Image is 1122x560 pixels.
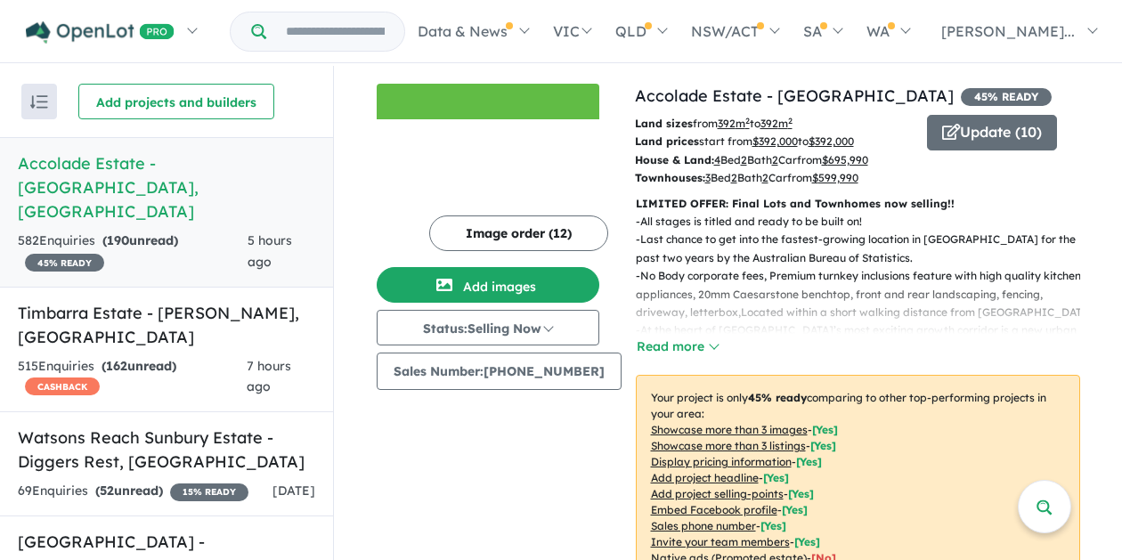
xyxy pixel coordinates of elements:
[941,22,1075,40] span: [PERSON_NAME]...
[377,310,599,345] button: Status:Selling Now
[377,353,622,390] button: Sales Number:[PHONE_NUMBER]
[636,321,1094,358] p: - At the heart of [GEOGRAPHIC_DATA]’s most exciting growth corridor is a new urban neighbourhood ...
[718,117,750,130] u: 392 m
[927,115,1057,150] button: Update (10)
[651,471,759,484] u: Add project headline
[731,171,737,184] u: 2
[798,134,854,148] span: to
[635,171,705,184] b: Townhouses:
[107,232,129,248] span: 190
[100,483,114,499] span: 52
[18,231,248,273] div: 582 Enquir ies
[25,254,104,272] span: 45 % READY
[429,215,608,251] button: Image order (12)
[714,153,720,166] u: 4
[636,213,1094,231] p: - All stages is titled and ready to be built on!
[270,12,401,51] input: Try estate name, suburb, builder or developer
[772,153,778,166] u: 2
[782,503,808,516] span: [ Yes ]
[788,116,793,126] sup: 2
[748,391,807,404] b: 45 % ready
[741,153,747,166] u: 2
[788,487,814,500] span: [ Yes ]
[651,439,806,452] u: Showcase more than 3 listings
[18,356,247,399] div: 515 Enquir ies
[636,337,720,357] button: Read more
[25,377,100,395] span: CASHBACK
[810,439,836,452] span: [ Yes ]
[635,85,954,106] a: Accolade Estate - [GEOGRAPHIC_DATA]
[635,115,914,133] p: from
[651,455,792,468] u: Display pricing information
[745,116,750,126] sup: 2
[762,171,768,184] u: 2
[636,195,1080,213] p: LIMITED OFFER: Final Lots and Townhomes now selling!!
[272,483,315,499] span: [DATE]
[102,232,178,248] strong: ( unread)
[106,358,127,374] span: 162
[796,455,822,468] span: [ Yes ]
[635,134,699,148] b: Land prices
[95,483,163,499] strong: ( unread)
[760,117,793,130] u: 392 m
[18,151,315,223] h5: Accolade Estate - [GEOGRAPHIC_DATA] , [GEOGRAPHIC_DATA]
[26,21,175,44] img: Openlot PRO Logo White
[636,231,1094,267] p: - Last chance to get into the fastest-growing location in [GEOGRAPHIC_DATA] for the past two year...
[635,169,914,187] p: Bed Bath Car from
[635,133,914,150] p: start from
[809,134,854,148] u: $ 392,000
[247,358,291,395] span: 7 hours ago
[812,423,838,436] span: [ Yes ]
[651,487,784,500] u: Add project selling-points
[78,84,274,119] button: Add projects and builders
[705,171,711,184] u: 3
[18,426,315,474] h5: Watsons Reach Sunbury Estate - Diggers Rest , [GEOGRAPHIC_DATA]
[651,503,777,516] u: Embed Facebook profile
[635,117,693,130] b: Land sizes
[750,117,793,130] span: to
[102,358,176,374] strong: ( unread)
[822,153,868,166] u: $ 695,990
[635,153,714,166] b: House & Land:
[170,483,248,501] span: 15 % READY
[760,519,786,532] span: [ Yes ]
[377,267,599,303] button: Add images
[18,301,315,349] h5: Timbarra Estate - [PERSON_NAME] , [GEOGRAPHIC_DATA]
[18,481,248,502] div: 69 Enquir ies
[651,519,756,532] u: Sales phone number
[763,471,789,484] span: [ Yes ]
[30,95,48,109] img: sort.svg
[636,267,1094,321] p: - No Body corporate fees, Premium turnkey inclusions feature with high quality kitchen appliances...
[651,535,790,548] u: Invite your team members
[752,134,798,148] u: $ 392,000
[651,423,808,436] u: Showcase more than 3 images
[961,88,1052,106] span: 45 % READY
[248,232,292,270] span: 5 hours ago
[635,151,914,169] p: Bed Bath Car from
[812,171,858,184] u: $ 599,990
[794,535,820,548] span: [ Yes ]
